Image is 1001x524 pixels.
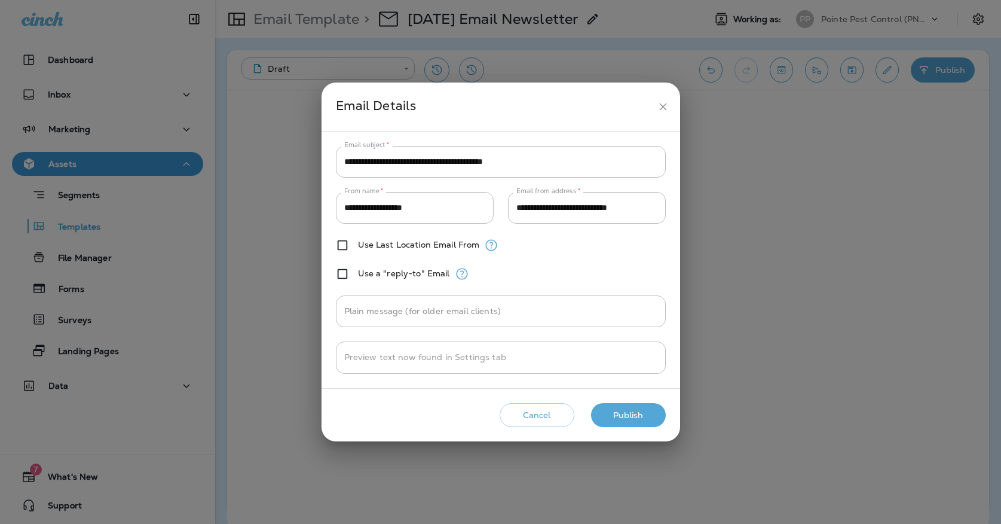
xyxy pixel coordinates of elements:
[516,187,580,196] label: Email from address
[591,403,666,428] button: Publish
[358,269,450,278] label: Use a "reply-to" Email
[358,240,480,249] label: Use Last Location Email From
[500,403,574,428] button: Cancel
[336,96,652,118] div: Email Details
[344,141,390,150] label: Email subject
[652,96,674,118] button: close
[344,187,384,196] label: From name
